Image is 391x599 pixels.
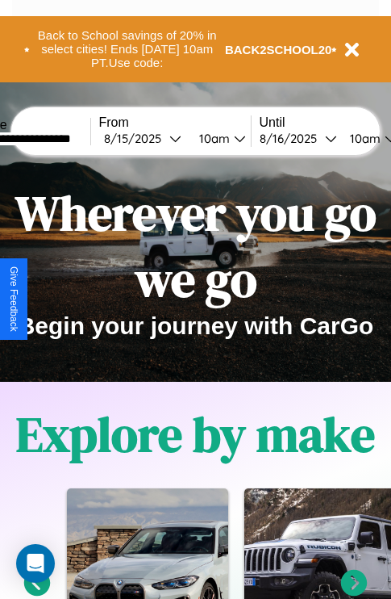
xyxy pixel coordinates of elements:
div: 8 / 15 / 2025 [104,131,169,146]
div: 10am [342,131,385,146]
b: BACK2SCHOOL20 [225,43,332,57]
button: Back to School savings of 20% in select cities! Ends [DATE] 10am PT.Use code: [30,24,225,74]
div: Give Feedback [8,266,19,332]
div: 10am [191,131,234,146]
button: 10am [186,130,251,147]
h1: Explore by make [16,401,375,467]
label: From [99,115,251,130]
div: Open Intercom Messenger [16,544,55,583]
button: 8/15/2025 [99,130,186,147]
div: 8 / 16 / 2025 [260,131,325,146]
